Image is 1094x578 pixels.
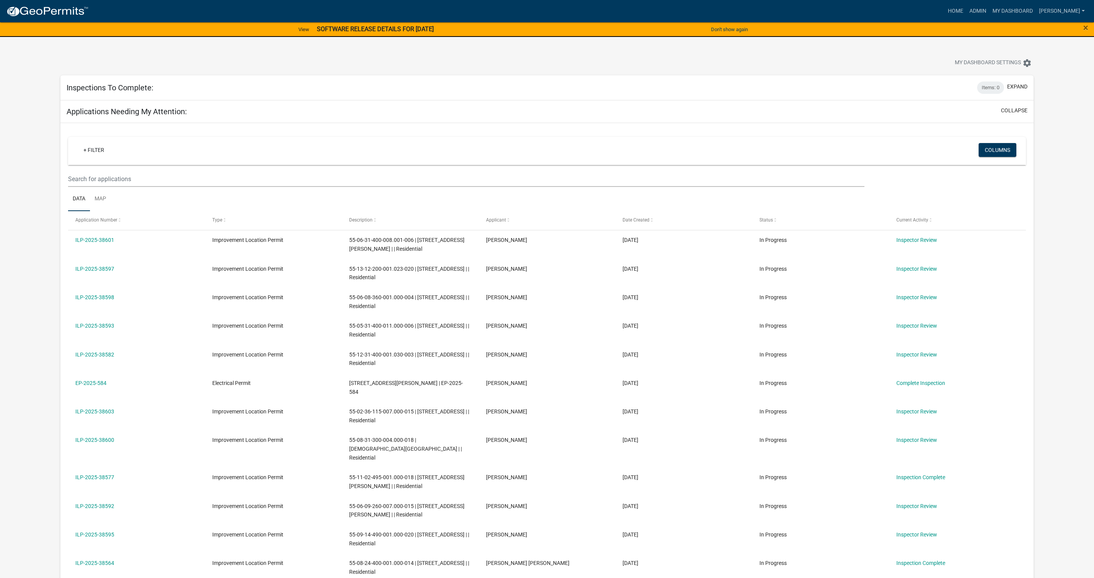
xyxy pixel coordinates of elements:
[212,266,283,272] span: Improvement Location Permit
[1022,58,1032,68] i: settings
[90,187,111,212] a: Map
[212,294,283,300] span: Improvement Location Permit
[759,351,787,358] span: In Progress
[212,503,283,509] span: Improvement Location Permit
[349,217,373,223] span: Description
[349,408,469,423] span: 55-02-36-115-007.000-015 | 8691 E LANDERSDALE RD | | Residential
[623,531,638,538] span: 08/19/2025
[212,531,283,538] span: Improvement Location Permit
[759,560,787,566] span: In Progress
[75,351,114,358] a: ILP-2025-38582
[896,503,937,509] a: Inspector Review
[989,4,1036,18] a: My Dashboard
[212,217,222,223] span: Type
[896,323,937,329] a: Inspector Review
[349,560,469,575] span: 55-08-24-400-001.000-014 | 2420 GOOSE CREEK RD | | Residential
[212,474,283,480] span: Improvement Location Permit
[896,266,937,272] a: Inspector Review
[349,323,469,338] span: 55-05-31-400-011.000-006 | 6270 S R 39 | | Residential
[349,474,465,489] span: 55-11-02-495-001.000-018 | 665 S DENNY HILL RD | | Residential
[75,474,114,480] a: ILP-2025-38577
[759,380,787,386] span: In Progress
[896,474,945,480] a: Inspection Complete
[486,560,569,566] span: Nicholas Richard Parks
[212,437,283,443] span: Improvement Location Permit
[623,503,638,509] span: 08/21/2025
[68,211,205,230] datatable-header-cell: Application Number
[623,266,638,272] span: 09/04/2025
[478,211,615,230] datatable-header-cell: Applicant
[759,217,773,223] span: Status
[68,171,864,187] input: Search for applications
[77,143,110,157] a: + Filter
[75,294,114,300] a: ILP-2025-38598
[945,4,966,18] a: Home
[759,503,787,509] span: In Progress
[1001,107,1027,115] button: collapse
[486,323,527,329] span: Linda B Wolff-Hurst
[896,351,937,358] a: Inspector Review
[486,237,527,243] span: Benjamin R Kinkade
[349,531,469,546] span: 55-09-14-490-001.000-020 | 3275 N MAPLE TURN LN | | Residential
[1007,83,1027,91] button: expand
[75,217,117,223] span: Application Number
[295,23,312,36] a: View
[759,474,787,480] span: In Progress
[212,323,283,329] span: Improvement Location Permit
[486,474,527,480] span: Jacqueline Stroup
[623,380,638,386] span: 08/25/2025
[486,217,506,223] span: Applicant
[896,531,937,538] a: Inspector Review
[615,211,752,230] datatable-header-cell: Date Created
[75,437,114,443] a: ILP-2025-38600
[212,560,283,566] span: Improvement Location Permit
[349,503,465,518] span: 55-06-09-260-007.000-015 | 6211 E LYNN DR | | Residential
[75,560,114,566] a: ILP-2025-38564
[623,437,638,443] span: 08/22/2025
[349,380,463,395] span: 7159 N KIVETT RD | EP-2025-584
[68,187,90,212] a: Data
[486,266,527,272] span: Myra Johnson
[759,323,787,329] span: In Progress
[759,266,787,272] span: In Progress
[75,266,114,272] a: ILP-2025-38597
[623,237,638,243] span: 09/05/2025
[205,211,342,230] datatable-header-cell: Type
[966,4,989,18] a: Admin
[623,351,638,358] span: 08/25/2025
[212,408,283,415] span: Improvement Location Permit
[1083,22,1088,33] span: ×
[67,107,187,116] h5: Applications Needing My Attention:
[75,503,114,509] a: ILP-2025-38592
[75,408,114,415] a: ILP-2025-38603
[623,323,638,329] span: 08/28/2025
[486,380,527,386] span: David R Zimmer
[752,211,889,230] datatable-header-cell: Status
[486,294,527,300] span: David Burns
[896,237,937,243] a: Inspector Review
[486,437,527,443] span: Steve Alexander
[759,237,787,243] span: In Progress
[623,560,638,566] span: 08/15/2025
[896,408,937,415] a: Inspector Review
[349,351,469,366] span: 55-12-31-400-001.030-003 | 7611 W MINOR CT | | Residential
[896,380,945,386] a: Complete Inspection
[896,217,928,223] span: Current Activity
[212,351,283,358] span: Improvement Location Permit
[349,237,465,252] span: 55-06-31-400-008.001-006 | 6143 N JENNIFER LYNN LN | | Residential
[1083,23,1088,32] button: Close
[486,351,527,358] span: Katie Colon
[75,323,114,329] a: ILP-2025-38593
[349,266,469,281] span: 55-13-12-200-001.023-020 | 3082 E INDIAN SUMMER LN | | Residential
[342,211,479,230] datatable-header-cell: Description
[486,503,527,509] span: Sheila Thiesing
[955,58,1021,68] span: My Dashboard Settings
[979,143,1016,157] button: Columns
[486,531,527,538] span: Ronald F Eckert
[212,380,251,386] span: Electrical Permit
[708,23,751,36] button: Don't show again
[977,82,1004,94] div: Items: 0
[889,211,1026,230] datatable-header-cell: Current Activity
[75,237,114,243] a: ILP-2025-38601
[349,437,462,461] span: 55-08-31-300-004.000-018 | N OLIVE CHURCH RD | | Residential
